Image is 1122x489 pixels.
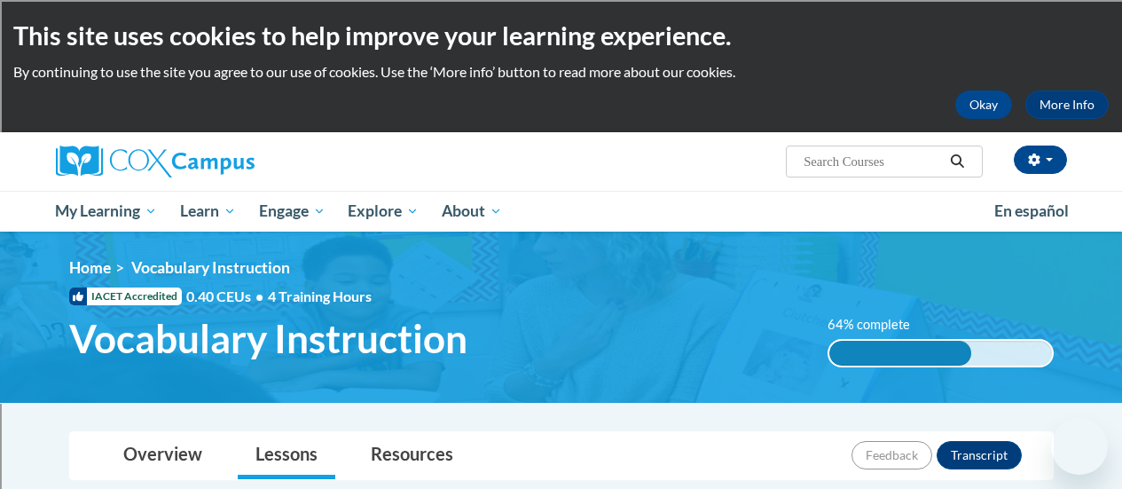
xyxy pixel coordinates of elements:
a: En español [983,193,1080,230]
img: Cox Campus [56,146,255,177]
span: About [442,201,502,222]
span: Vocabulary Instruction [131,258,290,277]
label: 64% complete [828,315,930,335]
a: Cox Campus [56,146,375,177]
span: 0.40 CEUs [186,287,268,306]
a: Learn [169,191,247,232]
span: IACET Accredited [69,288,182,305]
span: Learn [180,201,236,222]
iframe: Button to launch messaging window [1051,418,1108,475]
a: Home [69,258,111,277]
div: 64% complete [829,341,972,366]
a: Engage [247,191,337,232]
a: Explore [336,191,430,232]
input: Search Courses [802,151,944,172]
button: Account Settings [1014,146,1067,174]
span: 4 Training Hours [268,288,372,304]
span: • [255,288,263,304]
a: My Learning [44,191,169,232]
span: My Learning [55,201,157,222]
a: About [430,191,514,232]
span: Explore [348,201,419,222]
span: En español [994,201,1069,220]
button: Search [944,151,970,172]
span: Vocabulary Instruction [69,315,467,362]
span: Engage [259,201,326,222]
div: Main menu [43,191,1080,232]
